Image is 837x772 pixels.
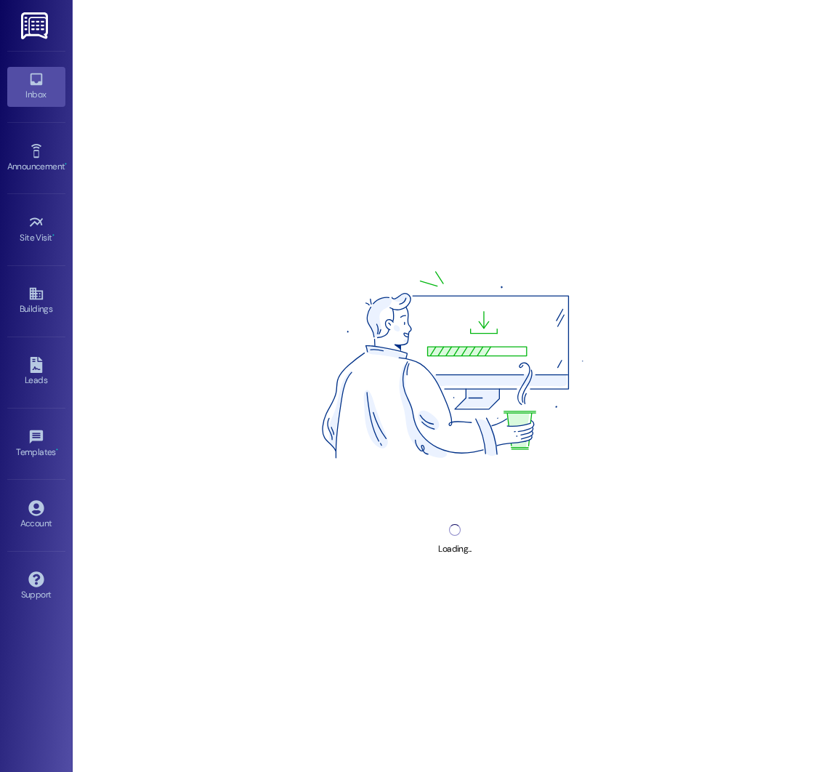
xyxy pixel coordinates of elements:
div: Loading... [438,542,471,557]
a: Site Visit • [7,210,65,249]
a: Account [7,496,65,535]
span: • [65,159,67,169]
span: • [56,445,58,455]
a: Inbox [7,67,65,106]
span: • [52,230,54,241]
a: Buildings [7,281,65,321]
a: Leads [7,353,65,392]
a: Templates • [7,425,65,464]
a: Support [7,567,65,606]
img: ResiDesk Logo [21,12,51,39]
